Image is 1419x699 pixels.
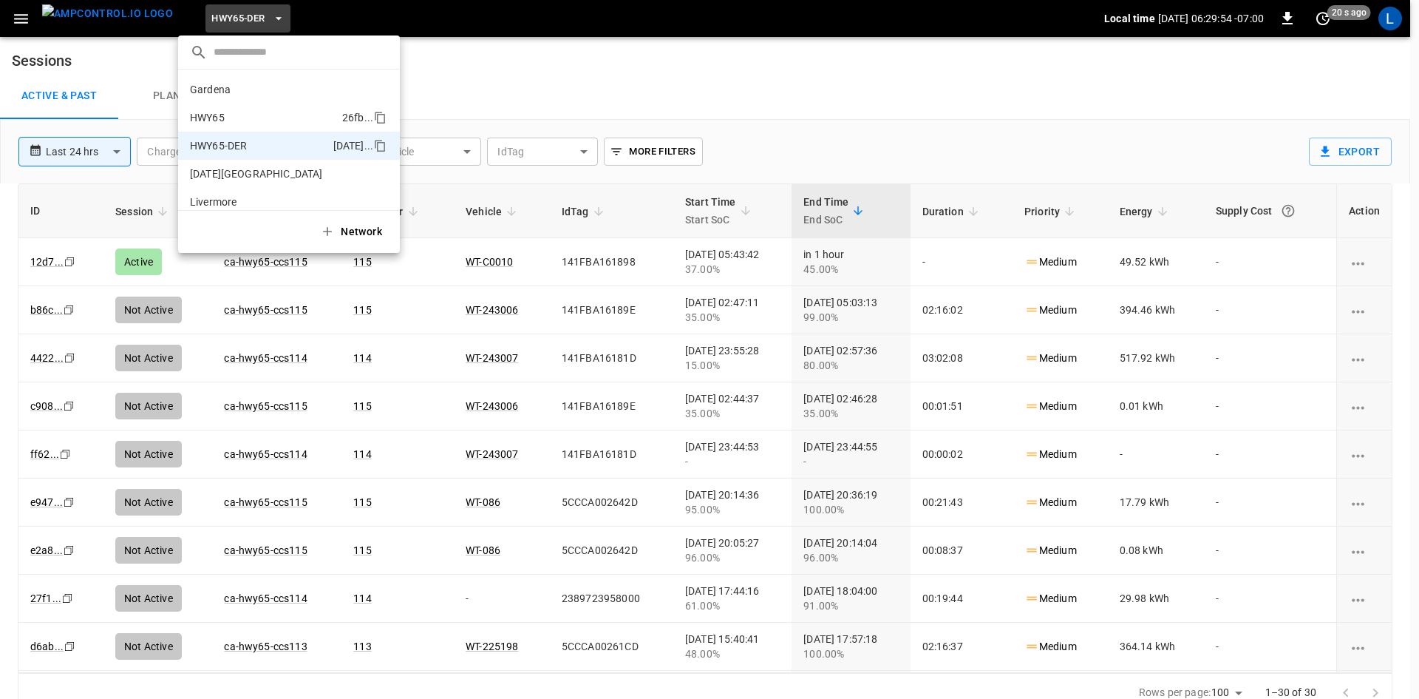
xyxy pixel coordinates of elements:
[190,82,231,97] p: Gardena
[190,166,322,181] p: [DATE][GEOGRAPHIC_DATA]
[372,109,389,126] div: copy
[190,195,236,209] p: Livermore
[372,137,389,155] div: copy
[190,138,247,153] p: HWY65-DER
[190,110,225,125] p: HWY65
[311,217,394,247] button: Network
